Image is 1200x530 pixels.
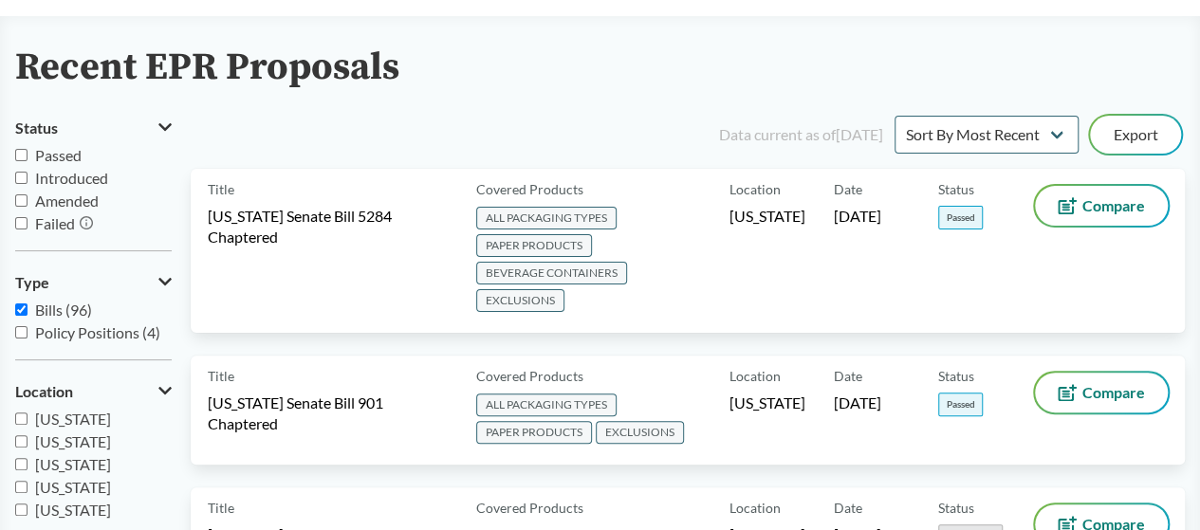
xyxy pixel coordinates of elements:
input: [US_STATE] [15,435,28,448]
input: [US_STATE] [15,412,28,425]
span: [US_STATE] [35,410,111,428]
input: Bills (96) [15,303,28,316]
span: [US_STATE] [35,432,111,450]
input: Amended [15,194,28,207]
span: Status [15,119,58,137]
span: Date [834,498,862,518]
input: Introduced [15,172,28,184]
span: Status [938,179,974,199]
span: Passed [938,206,983,229]
input: [US_STATE] [15,503,28,516]
input: Policy Positions (4) [15,326,28,338]
span: PAPER PRODUCTS [476,421,592,444]
button: Type [15,266,172,299]
span: Title [208,498,234,518]
span: Date [834,179,862,199]
input: Passed [15,149,28,161]
span: [US_STATE] [729,393,805,413]
span: Type [15,274,49,291]
span: [DATE] [834,206,881,227]
h2: Recent EPR Proposals [15,46,399,89]
button: Compare [1035,373,1168,412]
span: Bills (96) [35,301,92,319]
span: Introduced [35,169,108,187]
span: [US_STATE] Senate Bill 901 Chaptered [208,393,453,434]
span: Amended [35,192,99,210]
span: Covered Products [476,179,583,199]
span: [US_STATE] [35,478,111,496]
input: [US_STATE] [15,481,28,493]
span: Policy Positions (4) [35,323,160,341]
span: Status [938,366,974,386]
span: PAPER PRODUCTS [476,234,592,257]
span: BEVERAGE CONTAINERS [476,262,627,284]
span: [US_STATE] [35,455,111,473]
button: Export [1090,116,1181,154]
span: Location [15,383,73,400]
span: Passed [35,146,82,164]
span: EXCLUSIONS [476,289,564,312]
span: Title [208,366,234,386]
span: Location [729,366,781,386]
span: Failed [35,214,75,232]
button: Location [15,375,172,408]
span: Covered Products [476,366,583,386]
span: [DATE] [834,393,881,413]
span: ALL PACKAGING TYPES [476,393,617,416]
span: [US_STATE] [35,501,111,519]
span: Date [834,366,862,386]
span: Compare [1082,198,1145,213]
span: [US_STATE] Senate Bill 5284 Chaptered [208,206,453,247]
span: Compare [1082,385,1145,400]
span: EXCLUSIONS [596,421,684,444]
span: Status [938,498,974,518]
span: Covered Products [476,498,583,518]
input: Failed [15,217,28,229]
span: Location [729,498,781,518]
button: Status [15,112,172,144]
span: Title [208,179,234,199]
span: Passed [938,393,983,416]
span: Location [729,179,781,199]
button: Compare [1035,186,1168,226]
input: [US_STATE] [15,458,28,470]
span: [US_STATE] [729,206,805,227]
div: Data current as of [DATE] [719,123,883,146]
span: ALL PACKAGING TYPES [476,207,617,229]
